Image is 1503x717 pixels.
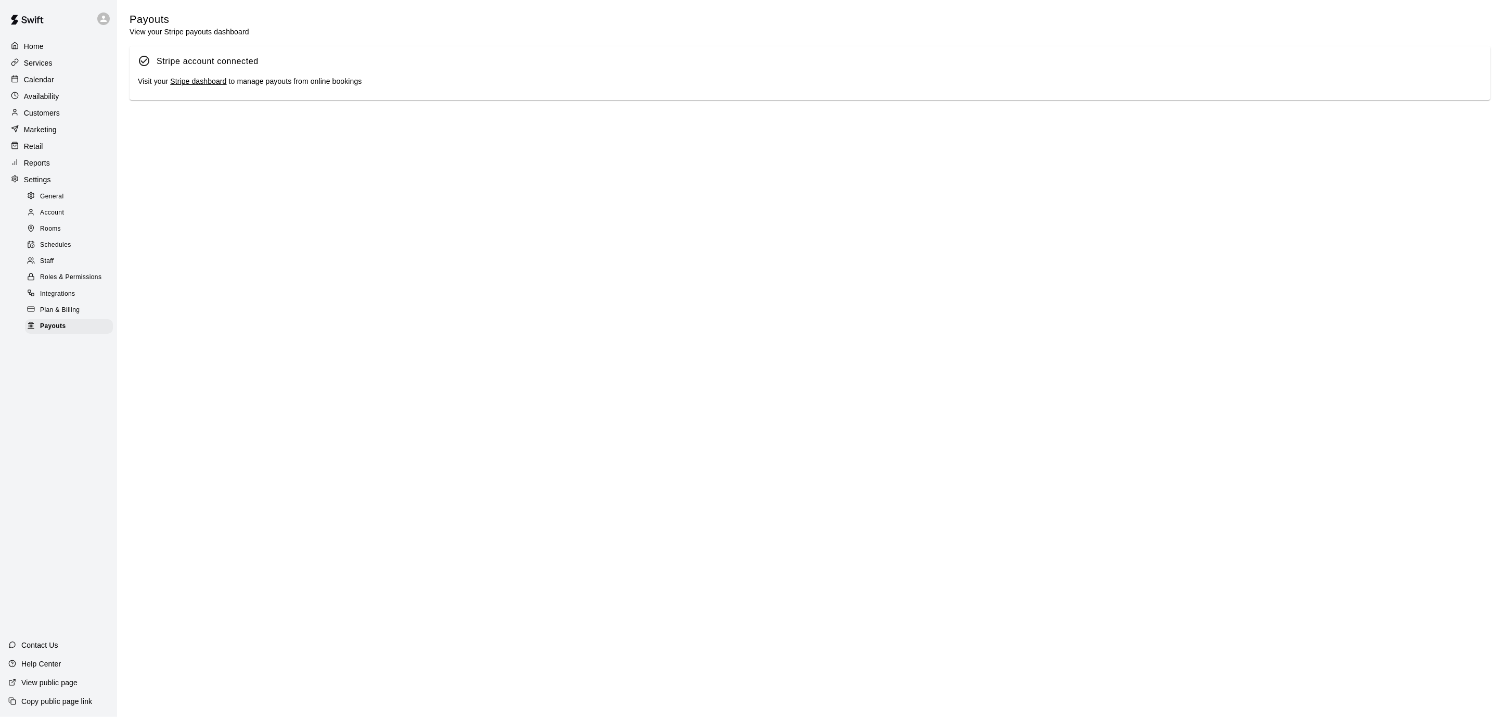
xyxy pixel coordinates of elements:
[25,302,117,318] a: Plan & Billing
[8,105,109,121] a: Customers
[40,321,66,332] span: Payouts
[40,240,71,250] span: Schedules
[25,318,117,334] a: Payouts
[170,77,226,85] a: Stripe dashboard
[24,74,54,85] p: Calendar
[21,696,92,707] p: Copy public page link
[8,122,109,137] a: Marketing
[8,55,109,71] a: Services
[25,221,117,237] a: Rooms
[24,108,60,118] p: Customers
[24,174,51,185] p: Settings
[24,124,57,135] p: Marketing
[25,303,113,318] div: Plan & Billing
[21,659,61,669] p: Help Center
[8,139,109,154] a: Retail
[24,91,59,102] p: Availability
[138,76,1482,87] div: Visit your to manage payouts from online bookings
[130,12,249,27] h5: Payouts
[25,270,113,285] div: Roles & Permissions
[130,27,249,37] p: View your Stripe payouts dashboard
[24,141,43,152] p: Retail
[24,158,50,168] p: Reports
[25,206,113,220] div: Account
[25,222,113,236] div: Rooms
[40,208,64,218] span: Account
[25,190,113,204] div: General
[25,286,117,302] a: Integrations
[25,254,117,270] a: Staff
[8,155,109,171] a: Reports
[25,237,117,254] a: Schedules
[8,89,109,104] a: Availability
[21,640,58,650] p: Contact Us
[8,72,109,87] a: Calendar
[24,58,53,68] p: Services
[40,256,54,267] span: Staff
[8,39,109,54] a: Home
[24,41,44,52] p: Home
[25,238,113,253] div: Schedules
[25,205,117,221] a: Account
[40,224,61,234] span: Rooms
[40,289,75,299] span: Integrations
[25,270,117,286] a: Roles & Permissions
[40,272,101,283] span: Roles & Permissions
[25,254,113,269] div: Staff
[157,55,259,68] div: Stripe account connected
[40,192,64,202] span: General
[8,172,109,187] a: Settings
[40,305,80,316] span: Plan & Billing
[25,287,113,301] div: Integrations
[21,677,78,688] p: View public page
[25,319,113,334] div: Payouts
[25,188,117,205] a: General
